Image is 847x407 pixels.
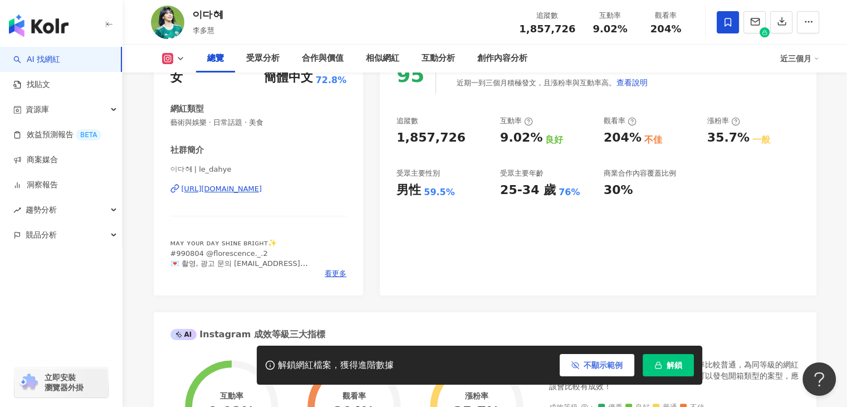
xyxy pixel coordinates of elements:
[302,52,344,65] div: 合作與價值
[342,391,366,400] div: 觀看率
[593,23,627,35] span: 9.02%
[170,328,325,341] div: Instagram 成效等級三大指標
[193,8,223,22] div: 이다혜
[170,329,197,340] div: AI
[457,71,648,94] div: 近期一到三個月積極發文，且漲粉率與互動率高。
[396,182,421,199] div: 男性
[170,164,347,175] span: 이다혜 | le_dahye
[464,391,488,400] div: 漲粉率
[278,360,394,371] div: 解鎖網紅檔案，獲得進階數據
[396,64,424,86] div: 95
[707,129,750,147] div: 35.7%
[780,50,819,67] div: 近三個月
[396,168,440,178] div: 受眾主要性別
[616,71,648,94] button: 查看說明
[707,116,740,126] div: 漲粉率
[9,14,68,37] img: logo
[604,182,633,199] div: 30%
[13,54,60,65] a: searchAI 找網紅
[545,134,563,146] div: 良好
[170,69,183,86] div: 女
[500,168,544,178] div: 受眾主要年齡
[14,367,108,398] a: chrome extension立即安裝 瀏覽器外掛
[13,79,50,90] a: 找貼文
[519,10,575,21] div: 追蹤數
[604,129,642,147] div: 204%
[500,116,533,126] div: 互動率
[246,52,280,65] div: 受眾分析
[644,134,662,146] div: 不佳
[645,10,687,21] div: 觀看率
[424,186,455,198] div: 59.5%
[13,129,101,140] a: 效益預測報告BETA
[316,74,347,86] span: 72.8%
[219,391,243,400] div: 互動率
[170,239,308,288] span: ᴍᴀʏ ʏᴏᴜʀ ᴅᴀʏ sʜɪɴᴇ ʙʀɪɢʜᴛ✨ #990804 @florescence._.2 💌 촬영, 광고 문의 [EMAIL_ADDRESS][DOMAIN_NAME] 🎀 ʏᴏ...
[396,129,466,147] div: 1,857,726
[422,52,455,65] div: 互動分析
[13,206,21,214] span: rise
[151,6,184,39] img: KOL Avatar
[559,186,580,198] div: 76%
[26,222,57,248] span: 競品分析
[604,116,637,126] div: 觀看率
[500,182,556,199] div: 25-34 歲
[616,78,648,87] span: 查看說明
[182,184,262,194] div: [URL][DOMAIN_NAME]
[366,52,399,65] div: 相似網紅
[170,184,347,194] a: [URL][DOMAIN_NAME]
[13,154,58,166] a: 商案媒合
[26,197,57,222] span: 趨勢分析
[396,116,418,126] div: 追蹤數
[45,372,84,393] span: 立即安裝 瀏覽器外掛
[18,374,40,391] img: chrome extension
[325,269,346,279] span: 看更多
[170,103,204,115] div: 網紅類型
[26,97,49,122] span: 資源庫
[477,52,527,65] div: 創作內容分析
[170,118,347,128] span: 藝術與娛樂 · 日常話題 · 美食
[264,69,313,86] div: 簡體中文
[560,354,634,376] button: 不顯示範例
[589,10,631,21] div: 互動率
[500,129,542,147] div: 9.02%
[584,361,623,370] span: 不顯示範例
[604,168,676,178] div: 商業合作內容覆蓋比例
[752,134,770,146] div: 一般
[650,23,682,35] span: 204%
[193,26,214,35] span: 李多慧
[667,361,682,370] span: 解鎖
[519,23,575,35] span: 1,857,726
[170,144,204,156] div: 社群簡介
[643,354,694,376] button: 解鎖
[207,52,224,65] div: 總覽
[13,180,58,191] a: 洞察報告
